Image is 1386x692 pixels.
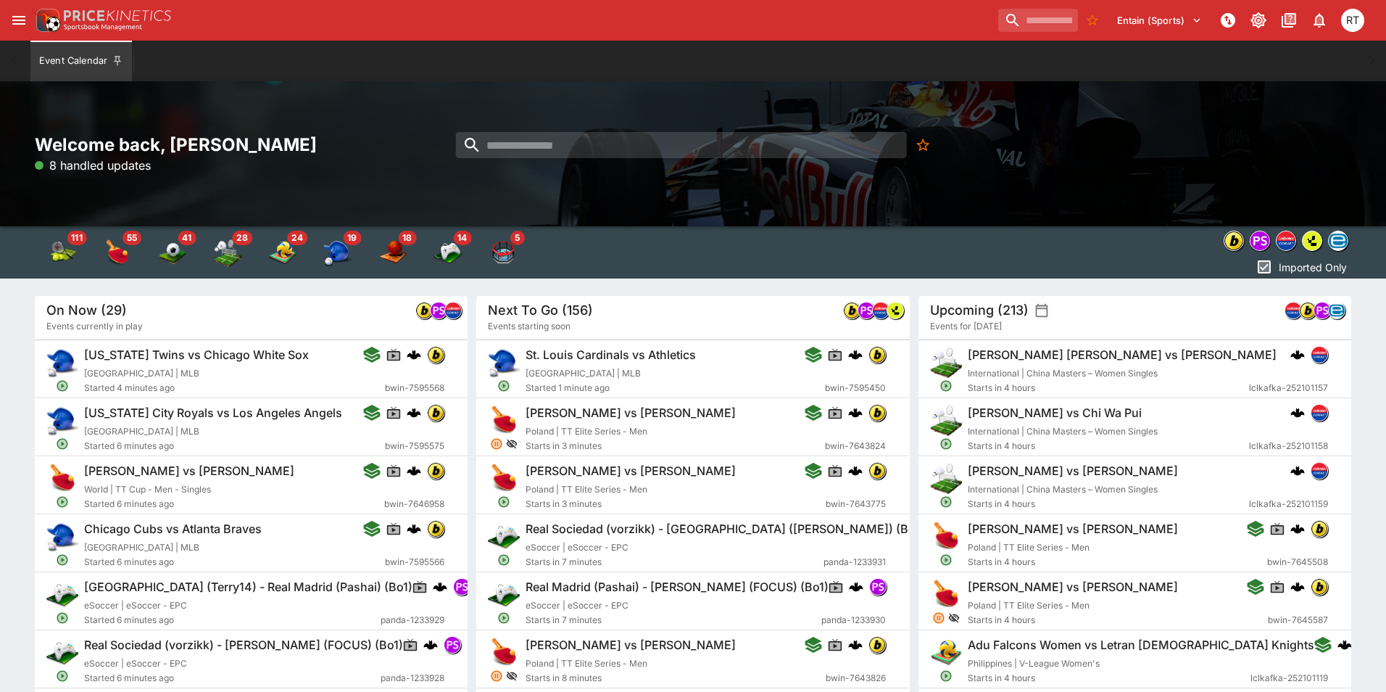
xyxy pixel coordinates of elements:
[858,302,875,319] div: pandascore
[526,381,825,395] span: Started 1 minute ago
[1311,521,1327,537] img: bwin.png
[268,238,297,267] div: Volleyball
[433,238,462,267] img: esports
[1290,464,1305,478] img: logo-cerberus.svg
[84,580,412,595] h6: [GEOGRAPHIC_DATA] (Terry14) - Real Madrid (Pashai) (Bo1)
[453,578,470,596] div: pandascore
[1224,231,1243,250] img: bwin.png
[1250,231,1269,250] img: pandascore.png
[870,347,886,363] img: bwin.png
[1224,231,1244,251] div: bwin
[968,522,1178,537] h6: [PERSON_NAME] vs [PERSON_NAME]
[84,439,385,453] span: Started 6 minutes ago
[1267,555,1328,569] span: bwin-7645508
[427,520,444,537] div: bwin
[84,381,385,395] span: Started 4 minutes ago
[444,636,461,654] div: pandascore
[968,497,1249,511] span: Starts in 4 hours
[968,658,1100,669] span: Philippines | V-League Women's
[932,611,945,625] svg: Suspended
[84,464,294,479] h6: [PERSON_NAME] vs [PERSON_NAME]
[64,24,142,30] img: Sportsbook Management
[968,368,1158,379] span: International | China Masters – Women Singles
[1108,9,1211,32] button: Select Tenant
[491,437,504,450] svg: Suspended
[84,497,384,511] span: Started 6 minutes ago
[849,580,863,594] div: cerberus
[526,464,736,479] h6: [PERSON_NAME] vs [PERSON_NAME]
[526,484,647,495] span: Poland | TT Elite Series - Men
[1250,671,1328,685] span: lclkafka-252101119
[1250,231,1270,251] div: pandascore
[968,542,1090,553] span: Poland | TT Elite Series - Men
[488,346,520,378] img: baseball.png
[526,368,641,379] span: [GEOGRAPHIC_DATA] | MLB
[427,462,444,479] div: bwin
[526,613,821,627] span: Starts in 7 minutes
[423,638,438,652] img: logo-cerberus.svg
[849,638,863,652] img: logo-cerberus.svg
[887,302,904,319] div: lsports
[506,438,518,450] svg: Hidden
[56,611,69,625] svg: Open
[84,522,262,537] h6: Chicago Cubs vs Atlanta Braves
[1276,7,1302,33] button: Documentation
[526,638,736,653] h6: [PERSON_NAME] vs [PERSON_NAME]
[968,464,1178,479] h6: [PERSON_NAME] vs [PERSON_NAME]
[849,347,863,362] img: logo-cerberus.svg
[407,464,421,478] div: cerberus
[1311,463,1327,479] img: lclkafka.png
[887,302,903,318] img: lsports.jpeg
[46,636,78,668] img: esports.png
[826,439,887,453] span: bwin-7643824
[84,600,187,611] span: eSoccer | eSoccer - EPC
[1311,462,1328,479] div: lclkafka
[1215,7,1241,33] button: NOT Connected to PK
[526,580,829,595] h6: Real Madrid (Pashai) - [PERSON_NAME] (FOCUS) (Bo1)
[930,578,962,610] img: table_tennis.png
[1290,405,1305,420] div: cerberus
[1300,302,1316,318] img: bwin.png
[873,302,889,318] img: lclkafka.png
[849,405,863,420] div: cerberus
[1249,439,1328,453] span: lclkafka-252101158
[46,520,78,552] img: baseball.png
[930,520,962,552] img: table_tennis.png
[498,553,511,567] svg: Open
[433,580,447,594] img: logo-cerberus.svg
[968,484,1158,495] span: International | China Masters – Women Singles
[407,522,421,536] div: cerberus
[947,612,959,624] svg: Hidden
[84,347,309,363] h6: [US_STATE] Twins vs Chicago White Sox
[872,302,889,319] div: lclkafka
[398,231,416,245] span: 18
[323,238,352,267] img: baseball
[433,580,447,594] div: cerberus
[1299,302,1316,319] div: bwin
[35,226,531,279] div: Event type filters
[930,462,962,494] img: badminton.png
[930,404,962,436] img: badminton.png
[526,600,628,611] span: eSoccer | eSoccer - EPC
[378,238,407,267] div: Basketball
[1311,346,1328,363] div: lclkafka
[869,346,887,363] div: bwin
[385,439,444,453] span: bwin-7595575
[416,302,432,318] img: bwin.png
[489,238,518,267] div: Mixed Martial Arts
[968,405,1142,421] h6: [PERSON_NAME] vs Chi Wa Pui
[84,405,342,421] h6: [US_STATE] City Royals vs Los Angeles Angels
[46,319,143,334] span: Events currently in play
[526,426,647,437] span: Poland | TT Elite Series - Men
[870,463,886,479] img: bwin.png
[1290,464,1305,478] div: cerberus
[32,6,61,35] img: PriceKinetics Logo
[849,580,863,594] img: logo-cerberus.svg
[930,302,1029,318] h5: Upcoming (213)
[323,238,352,267] div: Baseball
[968,600,1090,611] span: Poland | TT Elite Series - Men
[849,405,863,420] img: logo-cerberus.svg
[1341,9,1364,32] div: Richard Tatton
[968,638,1314,653] h6: Adu Falcons Women vs Letran [DEMOGRAPHIC_DATA] Knights
[1329,302,1345,318] img: betradar.png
